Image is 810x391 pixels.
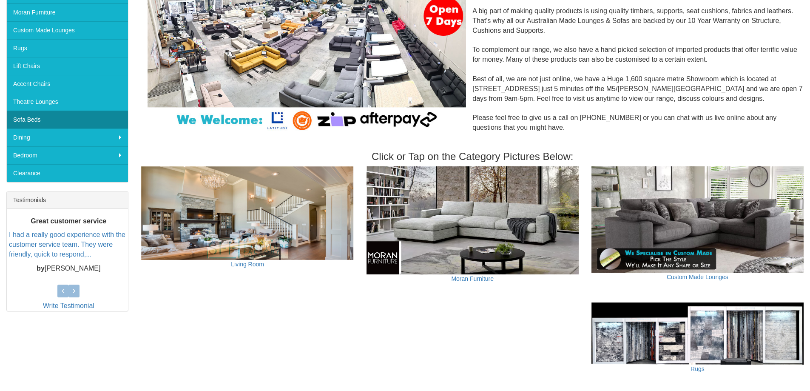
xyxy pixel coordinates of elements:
[7,21,128,39] a: Custom Made Lounges
[591,303,804,365] img: Rugs
[141,151,804,162] h3: Click or Tap on the Category Pictures Below:
[7,75,128,93] a: Accent Chairs
[691,365,705,372] a: Rugs
[667,274,728,280] a: Custom Made Lounges
[141,166,353,260] img: Living Room
[31,217,106,225] b: Great customer service
[7,164,128,182] a: Clearance
[7,128,128,146] a: Dining
[7,146,128,164] a: Bedroom
[231,261,264,268] a: Living Room
[7,39,128,57] a: Rugs
[37,265,45,272] b: by
[591,166,804,273] img: Custom Made Lounges
[7,57,128,75] a: Lift Chairs
[7,111,128,128] a: Sofa Beds
[9,264,128,274] p: [PERSON_NAME]
[7,3,128,21] a: Moran Furniture
[451,275,494,282] a: Moran Furniture
[9,231,125,258] a: I had a really good experience with the customer service team. They were friendly, quick to respo...
[7,191,128,209] div: Testimonials
[367,166,579,274] img: Moran Furniture
[7,93,128,111] a: Theatre Lounges
[43,302,94,309] a: Write Testimonial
